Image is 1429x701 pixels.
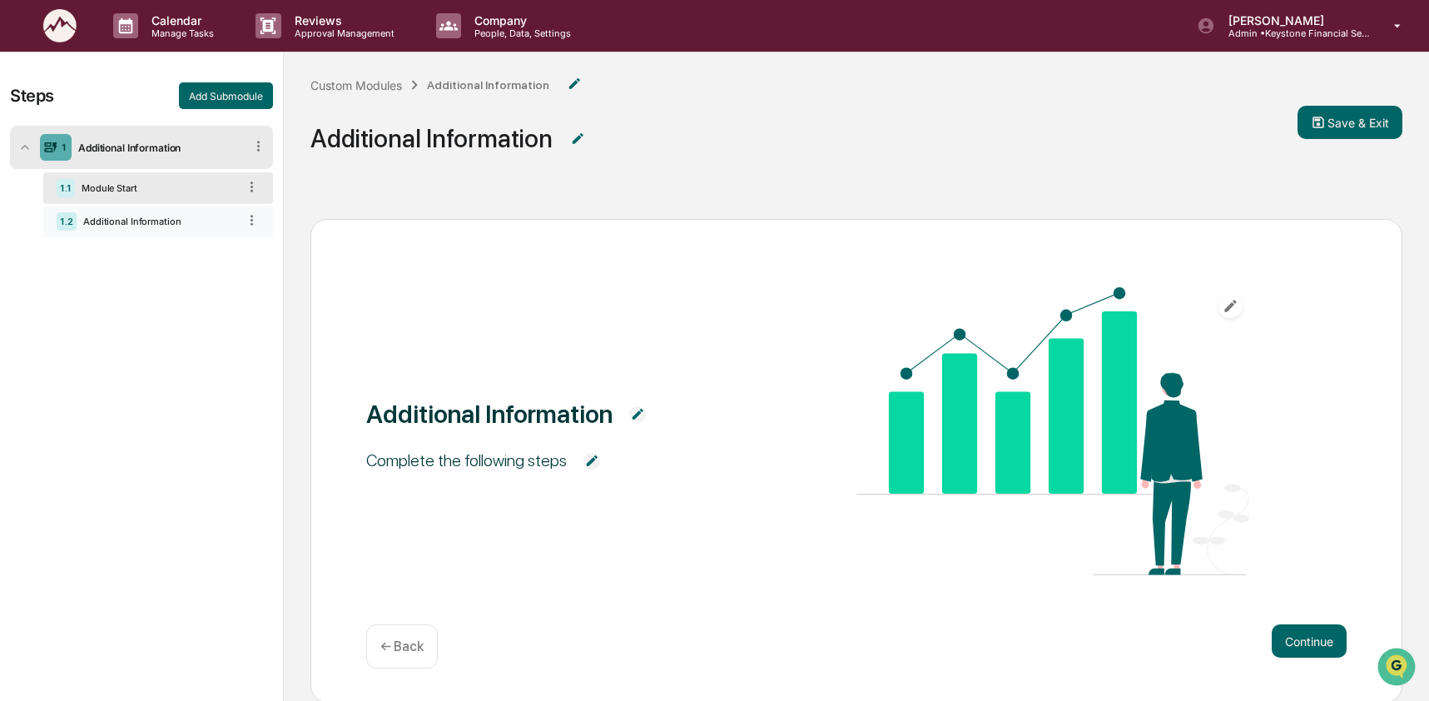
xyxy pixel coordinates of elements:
[310,78,402,92] div: Custom Modules
[57,127,273,144] div: Start new chat
[283,132,303,152] button: Start new chat
[33,210,107,226] span: Preclearance
[366,450,567,471] div: Complete the following steps
[1215,27,1370,39] p: Admin • Keystone Financial Services
[137,210,206,226] span: Attestations
[427,78,549,92] div: Additional Information
[17,211,30,225] div: 🖐️
[629,406,646,423] img: Additional Document Icon
[179,82,273,109] button: Add Submodule
[77,216,237,227] div: Additional Information
[583,453,600,470] img: Additional Document Icon
[461,27,579,39] p: People, Data, Settings
[138,27,222,39] p: Manage Tasks
[1376,646,1421,691] iframe: Open customer support
[281,13,403,27] p: Reviews
[1272,624,1347,658] button: Continue
[461,13,579,27] p: Company
[10,235,112,265] a: 🔎Data Lookup
[10,86,54,106] div: Steps
[33,241,105,258] span: Data Lookup
[138,13,222,27] p: Calendar
[117,281,201,295] a: Powered byPylon
[62,142,67,153] div: 1
[281,27,403,39] p: Approval Management
[166,282,201,295] span: Pylon
[121,211,134,225] div: 🗄️
[114,203,213,233] a: 🗄️Attestations
[10,203,114,233] a: 🖐️Preclearance
[72,142,244,154] div: Additional Information
[17,243,30,256] div: 🔎
[17,35,303,62] p: How can we help?
[380,639,424,654] p: ← Back
[57,179,75,197] div: 1.1
[1215,13,1370,27] p: [PERSON_NAME]
[40,7,80,45] img: logo
[17,127,47,157] img: 1746055101610-c473b297-6a78-478c-a979-82029cc54cd1
[366,399,613,429] div: Additional Information
[75,182,237,194] div: Module Start
[1298,106,1402,139] button: Save & Exit
[856,287,1249,575] img: Additional Information
[569,131,586,147] img: Additional Document Icon
[57,212,77,231] div: 1.2
[310,123,553,153] div: Additional Information
[57,144,211,157] div: We're available if you need us!
[566,76,583,92] img: Additional Document Icon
